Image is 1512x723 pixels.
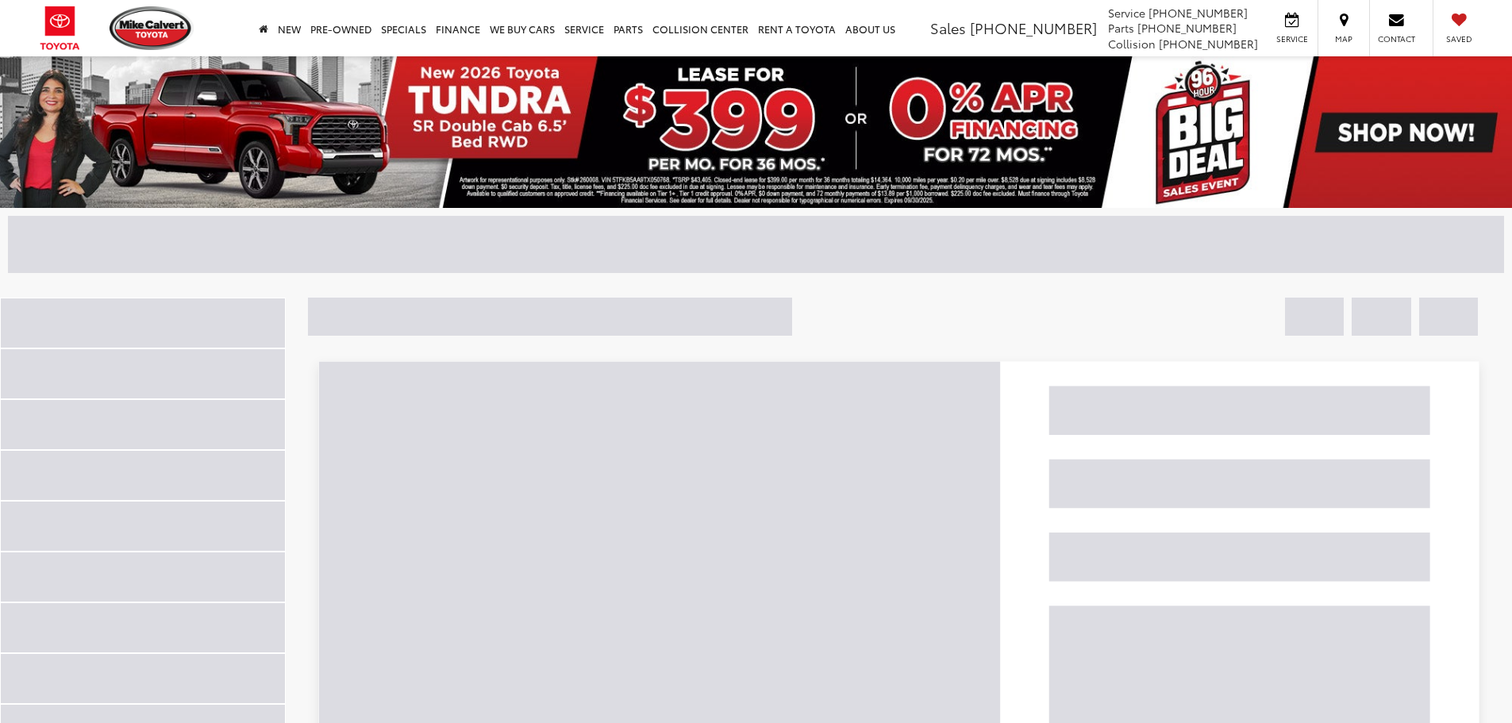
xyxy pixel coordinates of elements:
span: [PHONE_NUMBER] [1159,36,1258,52]
span: Parts [1108,20,1134,36]
span: Saved [1441,33,1476,44]
span: [PHONE_NUMBER] [970,17,1097,38]
span: Service [1108,5,1145,21]
img: Mike Calvert Toyota [110,6,194,50]
span: Service [1274,33,1310,44]
span: Map [1326,33,1361,44]
span: Sales [930,17,966,38]
span: [PHONE_NUMBER] [1148,5,1248,21]
span: Contact [1378,33,1415,44]
span: Collision [1108,36,1156,52]
span: [PHONE_NUMBER] [1137,20,1237,36]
